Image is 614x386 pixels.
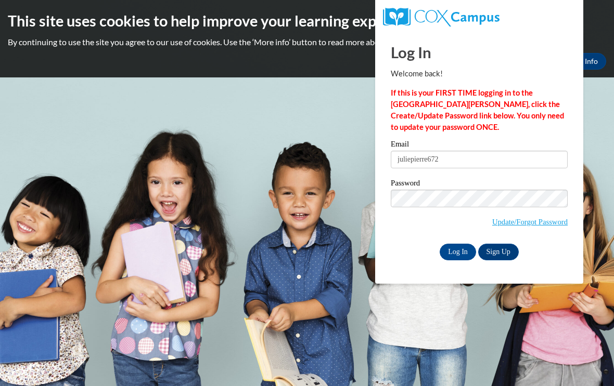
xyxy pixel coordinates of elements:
a: Sign Up [478,244,519,260]
strong: If this is your FIRST TIME logging in to the [GEOGRAPHIC_DATA][PERSON_NAME], click the Create/Upd... [391,88,564,131]
label: Password [391,179,568,190]
p: Welcome back! [391,68,568,79]
input: Log In [440,244,476,260]
img: COX Campus [383,8,500,26]
a: Update/Forgot Password [492,218,568,226]
label: Email [391,140,568,151]
h2: This site uses cookies to help improve your learning experience. [8,10,606,31]
h1: Log In [391,42,568,63]
p: By continuing to use the site you agree to our use of cookies. Use the ‘More info’ button to read... [8,36,606,48]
